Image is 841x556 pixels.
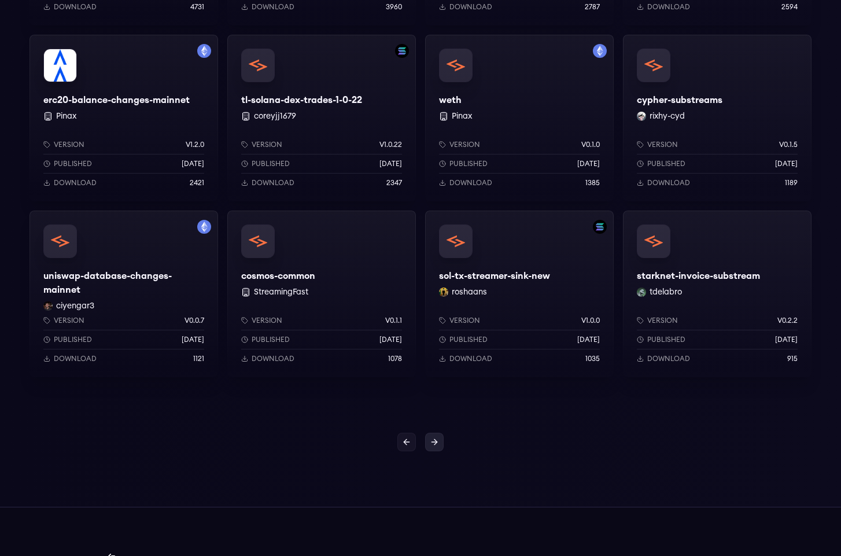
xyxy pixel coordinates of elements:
[227,35,416,201] a: Filter by solana networktl-solana-dex-trades-1-0-22tl-solana-dex-trades-1-0-22 coreyjj1679Version...
[388,354,402,363] p: 1078
[29,211,218,377] a: Filter by mainnet networkuniswap-database-changes-mainnetuniswap-database-changes-mainnetciyengar...
[386,178,402,187] p: 2347
[650,286,682,298] button: tdelabro
[449,354,492,363] p: Download
[379,140,402,149] p: v1.0.22
[647,159,685,168] p: Published
[425,211,614,377] a: Filter by solana networksol-tx-streamer-sink-newsol-tx-streamer-sink-newroshaans roshaansVersionv...
[252,335,290,344] p: Published
[647,316,678,325] p: Version
[252,354,294,363] p: Download
[581,140,600,149] p: v0.1.0
[54,140,84,149] p: Version
[647,2,690,12] p: Download
[449,316,480,325] p: Version
[785,178,798,187] p: 1189
[29,35,218,201] a: Filter by mainnet networkerc20-balance-changes-mainneterc20-balance-changes-mainnet PinaxVersionv...
[386,2,402,12] p: 3960
[56,300,94,312] button: ciyengar3
[254,286,308,298] button: StreamingFast
[54,159,92,168] p: Published
[585,178,600,187] p: 1385
[190,178,204,187] p: 2421
[54,178,97,187] p: Download
[593,220,607,234] img: Filter by solana network
[190,2,204,12] p: 4731
[252,2,294,12] p: Download
[647,140,678,149] p: Version
[425,35,614,201] a: Filter by mainnet networkwethweth PinaxVersionv0.1.0Published[DATE]Download1385
[577,335,600,344] p: [DATE]
[395,44,409,58] img: Filter by solana network
[197,220,211,234] img: Filter by mainnet network
[379,159,402,168] p: [DATE]
[775,159,798,168] p: [DATE]
[186,140,204,149] p: v1.2.0
[252,316,282,325] p: Version
[252,140,282,149] p: Version
[379,335,402,344] p: [DATE]
[647,354,690,363] p: Download
[775,335,798,344] p: [DATE]
[449,335,488,344] p: Published
[647,335,685,344] p: Published
[623,35,812,201] a: cypher-substreamscypher-substreamsrixhy-cyd rixhy-cydVersionv0.1.5Published[DATE]Download1189
[56,111,76,122] button: Pinax
[54,316,84,325] p: Version
[227,211,416,377] a: cosmos-commoncosmos-common StreamingFastVersionv0.1.1Published[DATE]Download1078
[577,159,600,168] p: [DATE]
[449,178,492,187] p: Download
[182,159,204,168] p: [DATE]
[779,140,798,149] p: v0.1.5
[585,2,600,12] p: 2787
[585,354,600,363] p: 1035
[650,111,685,122] button: rixhy-cyd
[777,316,798,325] p: v0.2.2
[385,316,402,325] p: v0.1.1
[449,159,488,168] p: Published
[252,159,290,168] p: Published
[449,2,492,12] p: Download
[185,316,204,325] p: v0.0.7
[193,354,204,363] p: 1121
[647,178,690,187] p: Download
[452,286,487,298] button: roshaans
[593,44,607,58] img: Filter by mainnet network
[54,354,97,363] p: Download
[197,44,211,58] img: Filter by mainnet network
[623,211,812,377] a: starknet-invoice-substreamstarknet-invoice-substreamtdelabro tdelabroVersionv0.2.2Published[DATE]...
[781,2,798,12] p: 2594
[252,178,294,187] p: Download
[581,316,600,325] p: v1.0.0
[54,2,97,12] p: Download
[787,354,798,363] p: 915
[452,111,472,122] button: Pinax
[449,140,480,149] p: Version
[254,111,296,122] button: coreyjj1679
[182,335,204,344] p: [DATE]
[54,335,92,344] p: Published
